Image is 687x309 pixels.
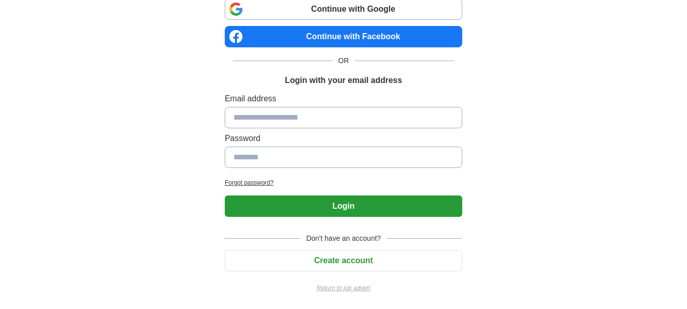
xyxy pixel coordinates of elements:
a: Forgot password? [225,178,462,187]
h1: Login with your email address [285,74,402,87]
a: Continue with Facebook [225,26,462,47]
a: Create account [225,256,462,265]
label: Email address [225,93,462,105]
span: Don't have an account? [300,233,387,244]
button: Login [225,195,462,217]
span: OR [332,55,355,66]
button: Create account [225,250,462,271]
label: Password [225,132,462,145]
a: Return to job advert [225,284,462,293]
